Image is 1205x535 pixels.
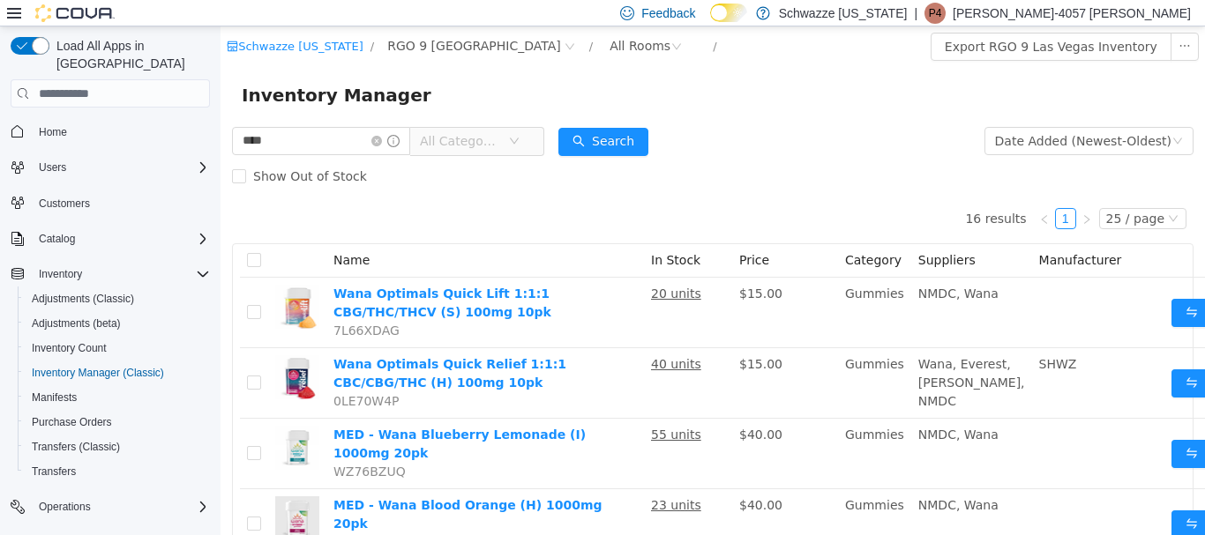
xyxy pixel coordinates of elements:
span: Suppliers [698,227,755,241]
button: icon: swapMove [951,272,1032,301]
u: 23 units [430,472,481,486]
span: 0LE70W4P [113,368,179,382]
span: Price [519,227,549,241]
a: Transfers (Classic) [25,436,127,457]
span: Inventory Manager (Classic) [32,366,164,380]
p: | [914,3,917,24]
img: MED - Wana Blueberry Lemonade (I) 1000mg 20pk hero shot [55,399,99,443]
span: Manufacturer [819,227,902,241]
span: NMDC, Wana [698,472,778,486]
u: 55 units [430,401,481,415]
span: Adjustments (Classic) [32,292,134,306]
i: icon: info-circle [167,108,179,121]
img: Cova [35,4,115,22]
li: Next Page [856,182,877,203]
span: Operations [32,496,210,517]
div: All Rooms [389,6,450,33]
a: icon: shopSchwazze [US_STATE] [6,13,143,26]
img: Wana Optimals Quick Lift 1:1:1 CBG/THC/THCV (S) 100mg 10pk hero shot [55,258,99,302]
span: / [369,13,372,26]
span: Name [113,227,149,241]
i: icon: down [952,109,962,122]
button: icon: searchSearch [338,101,428,130]
span: In Stock [430,227,480,241]
div: Patrick-4057 Leyba [924,3,946,24]
input: Dark Mode [710,4,747,22]
button: icon: ellipsis [950,6,978,34]
td: Gummies [617,251,691,322]
a: Customers [32,193,97,214]
span: Purchase Orders [25,412,210,433]
button: Home [4,118,217,144]
button: Inventory Count [18,336,217,360]
span: All Categories [199,106,280,123]
span: Transfers [32,464,76,479]
button: icon: swapMove [951,484,1032,512]
span: $15.00 [519,331,562,345]
img: MED - Wana Blood Orange (H) 1000mg 20pk hero shot [55,470,99,514]
p: [PERSON_NAME]-4057 [PERSON_NAME] [953,3,1191,24]
u: 40 units [430,331,481,345]
span: Manifests [32,390,77,405]
button: icon: swapMove [951,343,1032,371]
button: Transfers (Classic) [18,435,217,459]
button: Customers [4,190,217,216]
span: Category [625,227,681,241]
a: Adjustments (Classic) [25,288,141,309]
span: Transfers (Classic) [25,436,210,457]
i: icon: left [819,188,829,198]
span: Wana, Everest, [PERSON_NAME], NMDC [698,331,805,382]
span: Transfers (Classic) [32,440,120,454]
i: icon: down [947,187,958,199]
span: Catalog [32,228,210,249]
button: Users [4,155,217,180]
span: Home [32,120,210,142]
li: 1 [835,182,856,203]
span: Transfers [25,461,210,482]
i: icon: down [288,109,299,122]
button: Transfers [18,459,217,484]
u: 20 units [430,260,481,274]
button: Catalog [4,227,217,251]
span: P4 [929,3,942,24]
li: Previous Page [813,182,835,203]
button: icon: swapMove [951,413,1032,442]
span: WZ76BZUQ [113,438,185,452]
a: 1 [835,182,855,202]
a: Inventory Count [25,338,114,359]
button: Operations [4,494,217,519]
button: Inventory [4,262,217,286]
span: SHWZ [819,331,857,345]
span: $40.00 [519,472,562,486]
button: Inventory Manager (Classic) [18,360,217,385]
span: Customers [39,197,90,211]
button: Export RGO 9 Las Vegas Inventory [710,6,951,34]
span: RGO 9 Las Vegas [167,10,341,29]
span: $40.00 [519,401,562,415]
span: / [150,13,153,26]
span: Manifests [25,387,210,408]
a: Transfers [25,461,83,482]
span: Inventory Count [25,338,210,359]
button: Manifests [18,385,217,410]
a: Wana Optimals Quick Lift 1:1:1 CBG/THC/THCV (S) 100mg 10pk [113,260,331,293]
div: Date Added (Newest-Oldest) [775,101,951,128]
span: Inventory Manager (Classic) [25,362,210,383]
span: Inventory Count [32,341,107,355]
button: Operations [32,496,98,517]
span: NMDC, Wana [698,260,778,274]
span: $15.00 [519,260,562,274]
button: Catalog [32,228,82,249]
i: icon: right [861,188,872,198]
span: Users [39,160,66,175]
span: Catalog [39,232,75,246]
i: icon: shop [6,14,18,26]
span: Inventory [39,267,82,281]
span: Feedback [641,4,695,22]
a: Purchase Orders [25,412,119,433]
span: NMDC, Wana [698,401,778,415]
td: Gummies [617,392,691,463]
p: Schwazze [US_STATE] [779,3,908,24]
li: 16 results [745,182,805,203]
a: Manifests [25,387,84,408]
